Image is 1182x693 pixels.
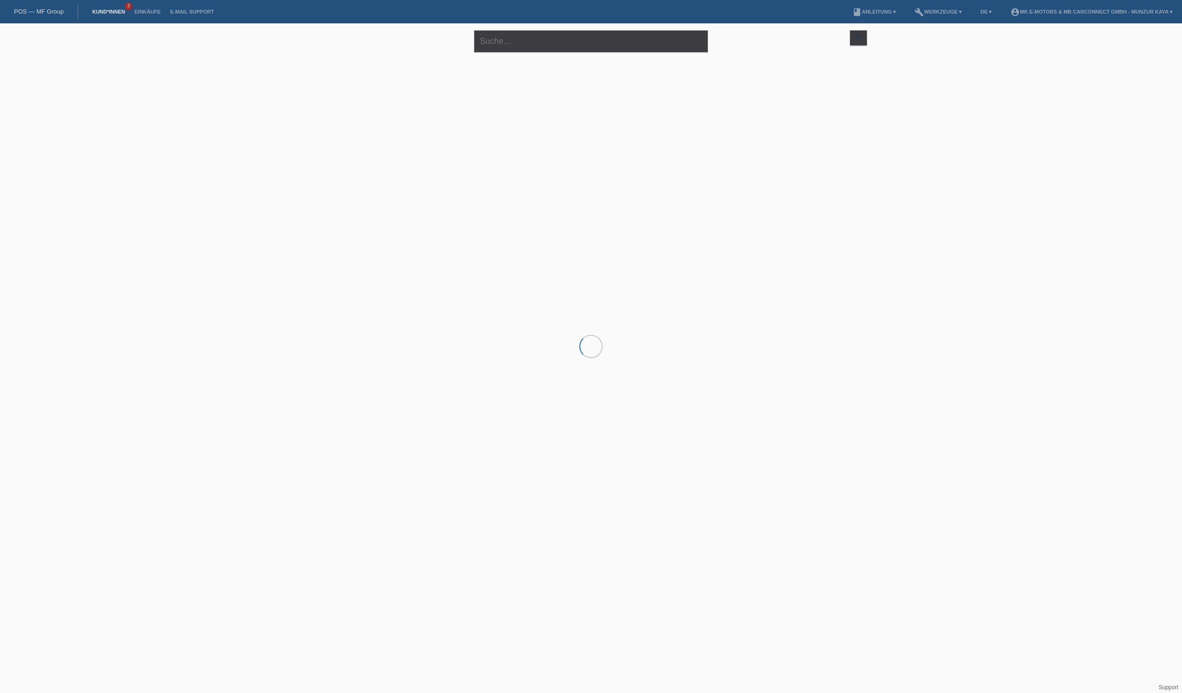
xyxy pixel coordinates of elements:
[87,9,130,14] a: Kund*innen
[474,30,708,52] input: Suche...
[853,32,864,43] i: filter_list
[848,9,901,14] a: bookAnleitung ▾
[130,9,165,14] a: Einkäufe
[125,2,132,10] span: 3
[976,9,996,14] a: DE ▾
[14,8,64,15] a: POS — MF Group
[166,9,219,14] a: E-Mail Support
[1006,9,1177,14] a: account_circleMK E-MOTORS & MB CarConnect GmbH - Munzur Kaya ▾
[1010,7,1020,17] i: account_circle
[915,7,924,17] i: build
[852,7,862,17] i: book
[910,9,966,14] a: buildWerkzeuge ▾
[1159,684,1178,691] a: Support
